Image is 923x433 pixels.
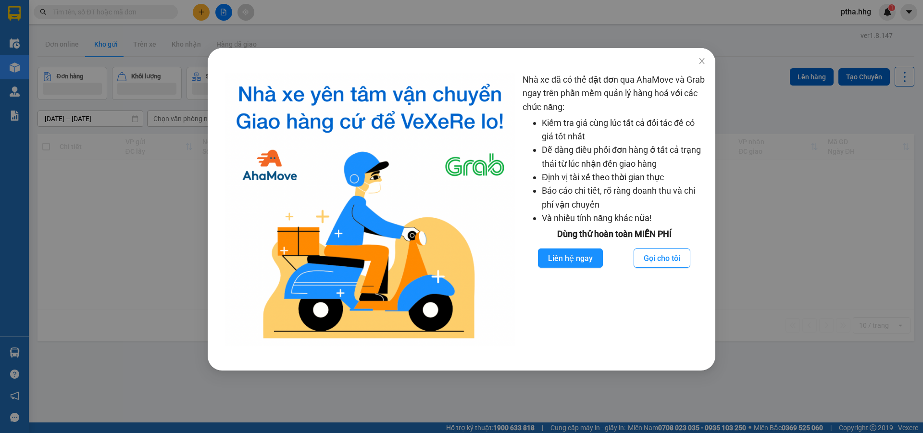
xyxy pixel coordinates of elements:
li: Kiểm tra giá cùng lúc tất cả đối tác để có giá tốt nhất [542,116,706,144]
img: logo [225,73,515,346]
span: close [698,57,706,65]
li: Và nhiều tính năng khác nữa! [542,211,706,225]
li: Báo cáo chi tiết, rõ ràng doanh thu và chi phí vận chuyển [542,184,706,211]
div: Nhà xe đã có thể đặt đơn qua AhaMove và Grab ngay trên phần mềm quản lý hàng hoá với các chức năng: [523,73,706,346]
div: Dùng thử hoàn toàn MIỄN PHÍ [523,227,706,241]
button: Gọi cho tôi [634,248,690,268]
span: Gọi cho tôi [644,252,680,264]
li: Định vị tài xế theo thời gian thực [542,171,706,184]
li: Dễ dàng điều phối đơn hàng ở tất cả trạng thái từ lúc nhận đến giao hàng [542,143,706,171]
button: Close [688,48,715,75]
span: Liên hệ ngay [548,252,593,264]
button: Liên hệ ngay [538,248,603,268]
